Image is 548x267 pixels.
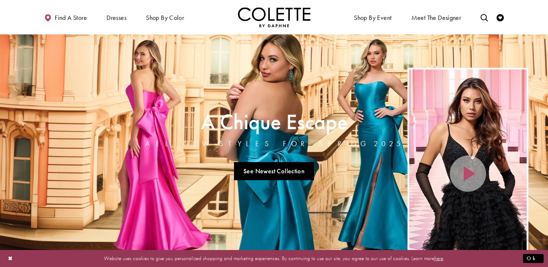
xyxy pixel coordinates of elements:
span: Dresses [106,14,126,21]
span: Meet the designer [411,14,461,21]
a: Check Wishlist [495,7,506,27]
a: Find a store [42,7,89,27]
a: Visit Home Page [238,7,310,27]
ul: Slider Links [143,159,405,183]
span: Dresses [105,7,128,27]
span: Shop By Event [354,14,392,21]
button: Close Dialog [4,252,17,265]
a: See Newest Collection A Chique Escape All New Styles For Spring 2025 [234,162,314,180]
p: Website uses cookies to give you personalized shopping and marketing experiences. By continuing t... [52,254,496,263]
span: Shop By Event [352,7,393,27]
span: Shop by color [146,14,184,21]
span: Find a store [55,14,87,21]
a: Meet the designer [410,7,463,27]
a: Toggle search [479,7,490,27]
a: here [434,255,443,262]
span: Shop by color [144,7,186,27]
button: Submit Dialog [523,254,544,263]
img: Colette by Daphne [238,7,310,27]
